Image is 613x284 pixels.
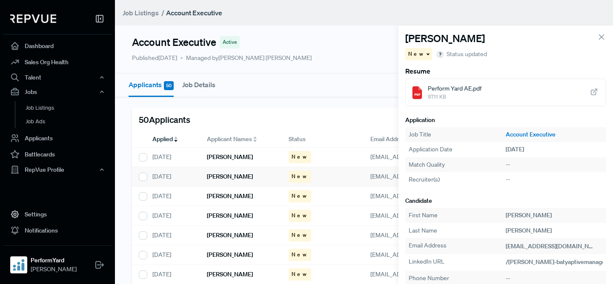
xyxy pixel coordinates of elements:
[146,226,200,245] div: [DATE]
[182,74,215,96] button: Job Details
[506,130,603,139] a: Account Executive
[292,251,308,258] span: New
[409,145,506,154] div: Application Date
[3,70,112,85] button: Talent
[409,257,506,267] div: LinkedIn URL
[506,226,603,235] div: [PERSON_NAME]
[180,54,312,62] span: Managed by [PERSON_NAME] [PERSON_NAME]
[409,175,506,184] div: Recruiter(s)
[292,192,308,200] span: New
[207,232,253,239] h6: [PERSON_NAME]
[200,131,282,148] div: Toggle SortBy
[207,251,253,258] h6: [PERSON_NAME]
[3,206,112,222] a: Settings
[15,115,123,128] a: Job Ads
[10,14,56,23] img: RepVue
[370,212,468,219] span: [EMAIL_ADDRESS][DOMAIN_NAME]
[370,153,468,161] span: [EMAIL_ADDRESS][DOMAIN_NAME]
[146,245,200,265] div: [DATE]
[207,135,252,144] span: Applicant Names
[506,176,510,183] span: --
[146,167,200,187] div: [DATE]
[15,101,123,115] a: Job Listings
[3,130,112,146] a: Applicants
[207,212,253,219] h6: [PERSON_NAME]
[3,222,112,239] a: Notifications
[506,211,603,220] div: [PERSON_NAME]
[152,135,173,144] span: Applied
[166,9,222,17] strong: Account Executive
[3,162,112,177] button: RepVue Profile
[292,270,308,278] span: New
[370,270,468,278] span: [EMAIL_ADDRESS][DOMAIN_NAME]
[292,173,308,180] span: New
[405,79,606,106] a: Perform Yard AE.pdf97.11 KB
[405,116,606,124] h6: Application
[161,9,164,17] span: /
[370,173,468,180] span: [EMAIL_ADDRESS][DOMAIN_NAME]
[207,173,253,180] h6: [PERSON_NAME]
[132,36,216,48] h4: Account Executive
[12,258,26,272] img: PerformYard
[405,197,606,204] h6: Candidate
[3,85,112,99] button: Jobs
[31,256,77,265] strong: PerformYard
[447,50,487,59] span: Status updated
[370,231,468,239] span: [EMAIL_ADDRESS][DOMAIN_NAME]
[409,226,506,235] div: Last Name
[409,274,506,283] div: Phone Number
[129,74,174,97] button: Applicants
[3,146,112,162] a: Battlecards
[409,211,506,220] div: First Name
[409,130,506,139] div: Job Title
[3,245,112,277] a: PerformYardPerformYard[PERSON_NAME]
[409,241,506,251] div: Email Address
[3,38,112,54] a: Dashboard
[207,153,253,161] h6: [PERSON_NAME]
[3,54,112,70] a: Sales Org Health
[146,131,200,148] div: Toggle SortBy
[405,32,485,45] h4: [PERSON_NAME]
[139,114,190,125] h5: 50 Applicants
[207,193,253,200] h6: [PERSON_NAME]
[164,81,174,90] span: 50
[146,148,200,167] div: [DATE]
[146,187,200,206] div: [DATE]
[409,160,506,169] div: Match Quality
[289,135,306,144] span: Status
[506,145,603,154] div: [DATE]
[506,258,607,266] span: /[PERSON_NAME]-batyaptivemanager
[506,160,603,169] div: --
[123,8,159,18] a: Job Listings
[506,274,603,283] div: --
[207,271,253,278] h6: [PERSON_NAME]
[428,93,481,101] span: 97.11 KB
[292,153,308,161] span: New
[223,38,237,46] span: Active
[370,192,468,200] span: [EMAIL_ADDRESS][DOMAIN_NAME]
[408,50,425,58] span: New
[132,54,177,62] p: Published [DATE]
[146,206,200,226] div: [DATE]
[428,84,481,93] span: Perform Yard AE.pdf
[292,212,308,219] span: New
[405,67,606,75] h6: Resume
[370,251,468,258] span: [EMAIL_ADDRESS][DOMAIN_NAME]
[506,242,603,250] span: [EMAIL_ADDRESS][DOMAIN_NAME]
[31,265,77,274] span: [PERSON_NAME]
[370,135,408,144] span: Email Address
[292,231,308,239] span: New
